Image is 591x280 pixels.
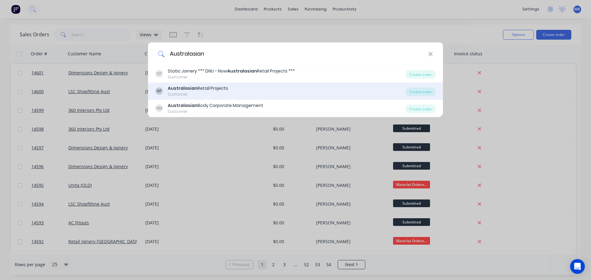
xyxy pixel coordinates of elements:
[168,102,198,108] b: Australasian
[155,105,163,112] div: AM
[227,68,257,74] b: Australasian
[168,102,263,109] div: Body Corporate Management
[168,74,295,80] div: Customer
[168,92,228,97] div: Customer
[406,105,436,113] div: Create order
[168,85,198,91] b: Australasian
[155,70,163,77] div: SP
[406,87,436,96] div: Create order
[165,42,428,65] input: Enter a customer name to create a new order...
[168,85,228,92] div: Retail Projects
[168,109,263,114] div: Customer
[406,70,436,79] div: Create order
[168,68,295,74] div: Static Joinery *** DNU - Now Retail Projects ***
[155,87,163,95] div: AP
[570,259,585,274] div: Open Intercom Messenger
